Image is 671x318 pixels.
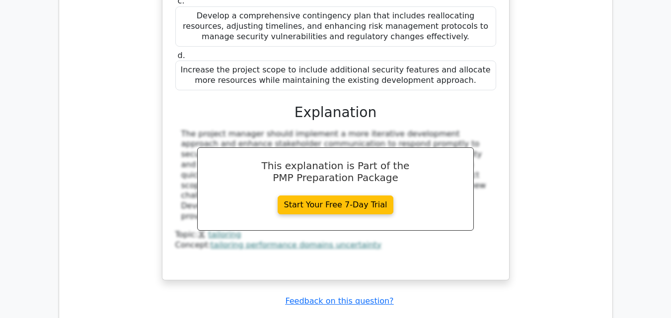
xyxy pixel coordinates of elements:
[208,230,241,239] a: tailoring
[181,104,490,121] h3: Explanation
[175,230,496,240] div: Topic:
[175,6,496,46] div: Develop a comprehensive contingency plan that includes reallocating resources, adjusting timeline...
[181,129,490,222] div: The project manager should implement a more iterative development approach and enhance stakeholde...
[178,51,185,60] span: d.
[175,240,496,251] div: Concept:
[175,61,496,90] div: Increase the project scope to include additional security features and allocate more resources wh...
[285,296,393,306] a: Feedback on this question?
[278,195,394,214] a: Start Your Free 7-Day Trial
[211,240,381,250] a: tailoring performance domains uncertainty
